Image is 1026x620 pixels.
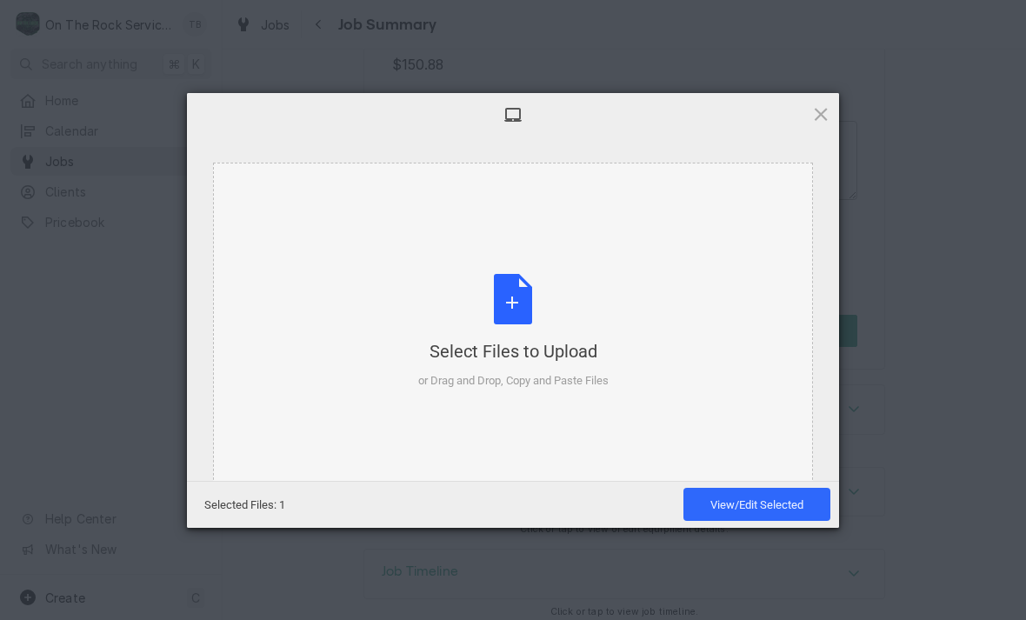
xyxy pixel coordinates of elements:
span: Next [683,488,830,521]
span: Click here or hit ESC to close picker [811,104,830,123]
span: Selected Files: 1 [204,498,285,511]
div: or Drag and Drop, Copy and Paste Files [418,372,609,390]
span: View/Edit Selected [710,498,803,511]
span: My Device [503,105,523,124]
div: Select Files to Upload [418,339,609,363]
